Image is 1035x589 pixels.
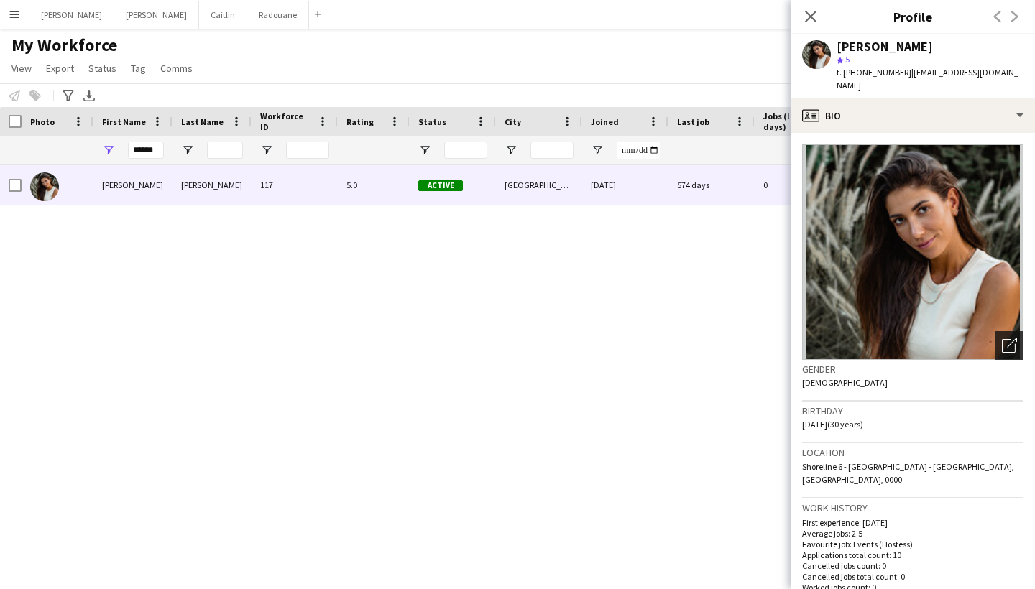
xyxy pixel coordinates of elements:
[802,144,1023,360] img: Crew avatar or photo
[286,142,329,159] input: Workforce ID Filter Input
[802,404,1023,417] h3: Birthday
[444,142,487,159] input: Status Filter Input
[668,165,755,205] div: 574 days
[802,560,1023,571] p: Cancelled jobs count: 0
[207,142,243,159] input: Last Name Filter Input
[155,59,198,78] a: Comms
[496,165,582,205] div: [GEOGRAPHIC_DATA]
[591,116,619,127] span: Joined
[763,111,822,132] span: Jobs (last 90 days)
[30,172,59,201] img: Filipa Martins
[802,528,1023,539] p: Average jobs: 2.5
[181,116,224,127] span: Last Name
[802,446,1023,459] h3: Location
[346,116,374,127] span: Rating
[995,331,1023,360] div: Open photos pop-in
[591,144,604,157] button: Open Filter Menu
[802,501,1023,514] h3: Work history
[530,142,574,159] input: City Filter Input
[80,87,98,104] app-action-btn: Export XLSX
[802,517,1023,528] p: First experience: [DATE]
[11,34,117,56] span: My Workforce
[199,1,247,29] button: Caitlin
[93,165,172,205] div: [PERSON_NAME]
[29,1,114,29] button: [PERSON_NAME]
[505,116,521,127] span: City
[260,144,273,157] button: Open Filter Menu
[617,142,660,159] input: Joined Filter Input
[131,62,146,75] span: Tag
[60,87,77,104] app-action-btn: Advanced filters
[46,62,74,75] span: Export
[172,165,252,205] div: [PERSON_NAME]
[102,116,146,127] span: First Name
[677,116,709,127] span: Last job
[837,67,1018,91] span: | [EMAIL_ADDRESS][DOMAIN_NAME]
[802,539,1023,549] p: Favourite job: Events (Hostess)
[125,59,152,78] a: Tag
[802,571,1023,582] p: Cancelled jobs total count: 0
[418,144,431,157] button: Open Filter Menu
[88,62,116,75] span: Status
[505,144,517,157] button: Open Filter Menu
[418,180,463,191] span: Active
[260,111,312,132] span: Workforce ID
[83,59,122,78] a: Status
[40,59,80,78] a: Export
[755,165,848,205] div: 0
[802,363,1023,376] h3: Gender
[791,98,1035,133] div: Bio
[338,165,410,205] div: 5.0
[160,62,193,75] span: Comms
[791,7,1035,26] h3: Profile
[181,144,194,157] button: Open Filter Menu
[247,1,309,29] button: Radouane
[128,142,164,159] input: First Name Filter Input
[802,377,888,388] span: [DEMOGRAPHIC_DATA]
[837,40,933,53] div: [PERSON_NAME]
[102,144,115,157] button: Open Filter Menu
[11,62,32,75] span: View
[837,67,911,78] span: t. [PHONE_NUMBER]
[802,549,1023,560] p: Applications total count: 10
[418,116,446,127] span: Status
[30,116,55,127] span: Photo
[582,165,668,205] div: [DATE]
[6,59,37,78] a: View
[845,54,850,65] span: 5
[252,165,338,205] div: 117
[114,1,199,29] button: [PERSON_NAME]
[802,461,1014,485] span: Shoreline 6 - [GEOGRAPHIC_DATA] - [GEOGRAPHIC_DATA], [GEOGRAPHIC_DATA], 0000
[802,419,863,430] span: [DATE] (30 years)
